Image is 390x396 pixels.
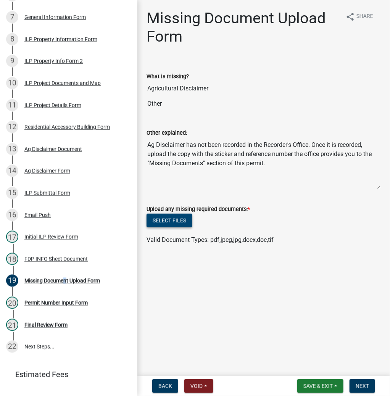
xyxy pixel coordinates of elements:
[6,187,18,199] div: 15
[6,275,18,287] div: 19
[190,383,203,389] span: Void
[6,367,125,382] a: Estimated Fees
[147,130,187,136] label: Other explained:
[158,383,172,389] span: Back
[6,11,18,23] div: 7
[6,33,18,45] div: 8
[6,121,18,133] div: 12
[297,379,343,393] button: Save & Exit
[24,103,81,108] div: ILP Project Details Form
[147,236,274,243] span: Valid Document Types: pdf,jpeg,jpg,docx,doc,tif
[6,99,18,111] div: 11
[147,207,250,212] label: Upload any missing required documents:
[24,124,110,130] div: Residential Accessory Building Form
[147,9,340,46] h1: Missing Document Upload Form
[24,146,82,152] div: Ag Disclaimer Document
[6,253,18,265] div: 18
[24,58,83,64] div: ILP Property Info Form 2
[24,168,70,174] div: Ag Disclaimer Form
[24,322,68,328] div: Final Review Form
[6,297,18,309] div: 20
[303,383,333,389] span: Save & Exit
[24,212,51,218] div: Email Push
[152,379,178,393] button: Back
[24,14,86,20] div: General Information Form
[147,137,381,189] textarea: Ag Disclaimer has not been recorded in the Recorder's Office. Once it is recorded, upload the cop...
[6,55,18,67] div: 9
[340,9,379,24] button: shareShare
[6,231,18,243] div: 17
[350,379,375,393] button: Next
[356,383,369,389] span: Next
[24,300,88,306] div: Permit Number Input Form
[147,74,189,79] label: What is missing?
[184,379,213,393] button: Void
[6,165,18,177] div: 14
[6,209,18,221] div: 16
[346,12,355,21] i: share
[6,341,18,353] div: 22
[24,256,88,262] div: FDP INFO Sheet Document
[24,278,100,283] div: Missing Document Upload Form
[24,190,70,196] div: ILP Submittal Form
[147,214,192,227] button: Select files
[6,143,18,155] div: 13
[24,80,101,86] div: ILP Project Documents and Map
[356,12,373,21] span: Share
[24,37,97,42] div: ILP Property Information Form
[6,319,18,331] div: 21
[24,234,78,240] div: Initial ILP Review Form
[6,77,18,89] div: 10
